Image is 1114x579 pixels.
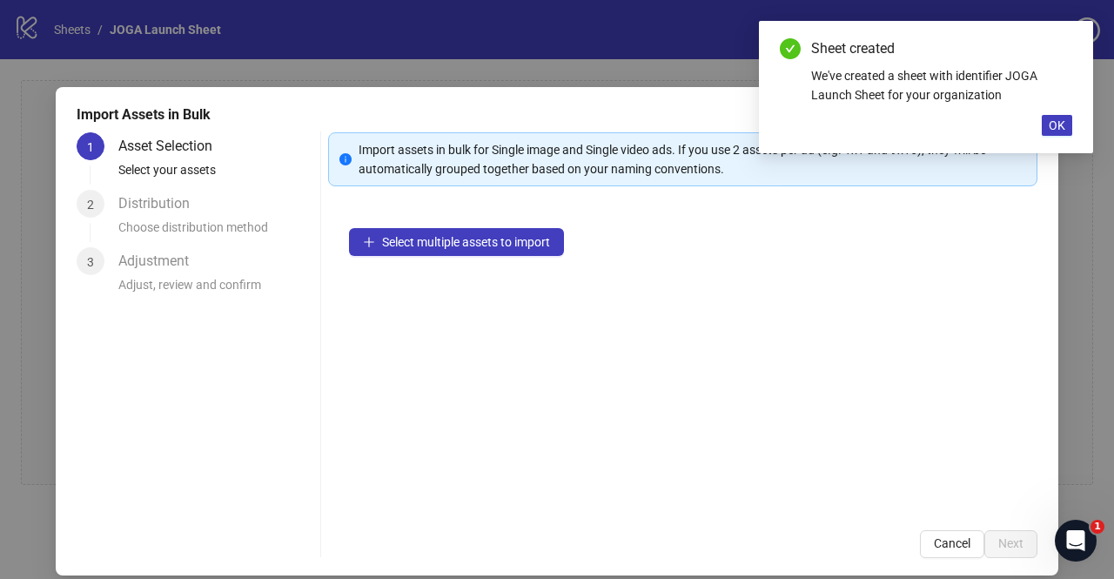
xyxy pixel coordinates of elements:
[984,530,1037,558] button: Next
[87,198,94,212] span: 2
[363,236,375,248] span: plus
[118,275,313,305] div: Adjust, review and confirm
[359,140,1026,178] div: Import assets in bulk for Single image and Single video ads. If you use 2 assets per ad (e.g. 1x1...
[811,38,1072,59] div: Sheet created
[349,228,564,256] button: Select multiple assets to import
[1049,118,1065,132] span: OK
[87,140,94,154] span: 1
[934,536,970,550] span: Cancel
[920,530,984,558] button: Cancel
[118,160,313,190] div: Select your assets
[780,38,801,59] span: check-circle
[339,153,352,165] span: info-circle
[118,247,203,275] div: Adjustment
[87,255,94,269] span: 3
[382,235,550,249] span: Select multiple assets to import
[118,218,313,247] div: Choose distribution method
[1091,520,1104,534] span: 1
[77,104,1037,125] div: Import Assets in Bulk
[811,66,1072,104] div: We've created a sheet with identifier JOGA Launch Sheet for your organization
[118,132,226,160] div: Asset Selection
[1042,115,1072,136] button: OK
[1053,38,1072,57] a: Close
[1055,520,1097,562] iframe: Intercom live chat
[118,190,204,218] div: Distribution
